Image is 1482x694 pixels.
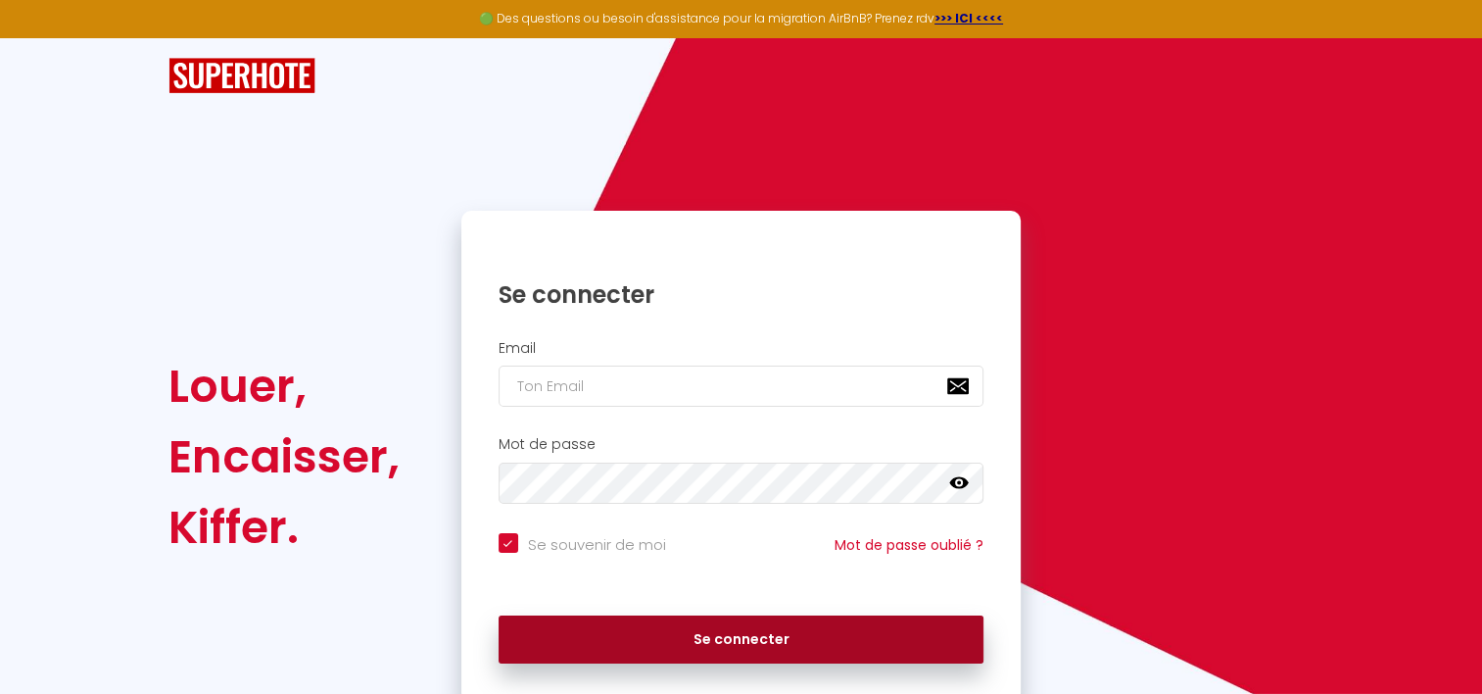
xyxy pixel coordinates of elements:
div: Louer, [168,351,400,421]
h2: Mot de passe [499,436,984,453]
a: >>> ICI <<<< [934,10,1003,26]
h1: Se connecter [499,279,984,310]
h2: Email [499,340,984,357]
a: Mot de passe oublié ? [835,535,983,555]
input: Ton Email [499,366,984,407]
div: Kiffer. [168,492,400,563]
div: Encaisser, [168,421,400,492]
img: SuperHote logo [168,58,315,94]
button: Se connecter [499,616,984,665]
